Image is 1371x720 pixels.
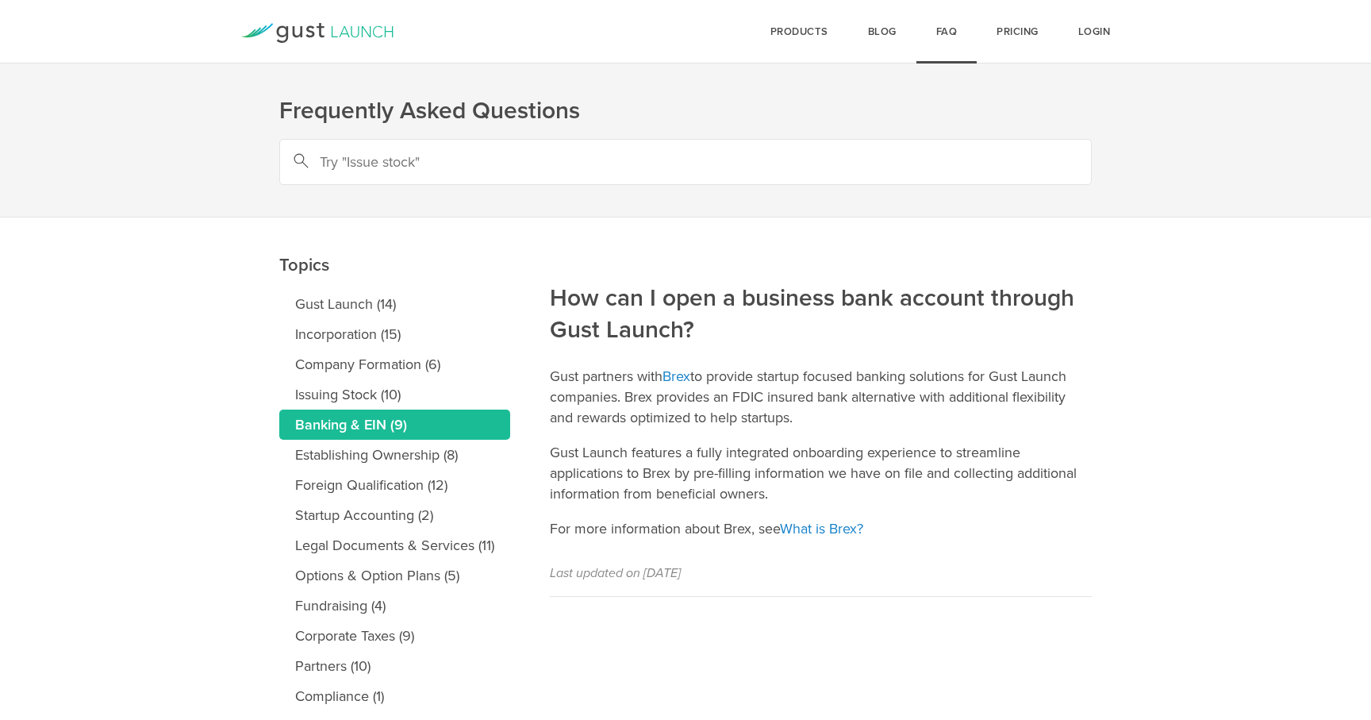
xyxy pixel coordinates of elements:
a: Banking & EIN (9) [279,410,510,440]
a: Partners (10) [279,651,510,681]
a: Fundraising (4) [279,591,510,621]
h2: How can I open a business bank account through Gust Launch? [550,175,1092,346]
p: For more information about Brex, see [550,518,1092,539]
a: Gust Launch (14) [279,289,510,319]
a: Startup Accounting (2) [279,500,510,530]
a: Issuing Stock (10) [279,379,510,410]
a: Legal Documents & Services (11) [279,530,510,560]
p: Gust Launch features a fully integrated onboarding experience to streamline applications to Brex ... [550,442,1092,504]
p: Last updated on [DATE] [550,563,1092,583]
a: Foreign Qualification (12) [279,470,510,500]
p: Gust partners with to provide startup focused banking solutions for Gust Launch companies. Brex p... [550,366,1092,428]
a: Compliance (1) [279,681,510,711]
a: Options & Option Plans (5) [279,560,510,591]
a: What is Brex? [780,520,863,537]
input: Try "Issue stock" [279,139,1092,185]
a: Brex [662,368,690,385]
a: Incorporation (15) [279,319,510,349]
h1: Frequently Asked Questions [279,95,1092,127]
a: Company Formation (6) [279,349,510,379]
a: Corporate Taxes (9) [279,621,510,651]
a: Establishing Ownership (8) [279,440,510,470]
h2: Topics [279,142,510,281]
